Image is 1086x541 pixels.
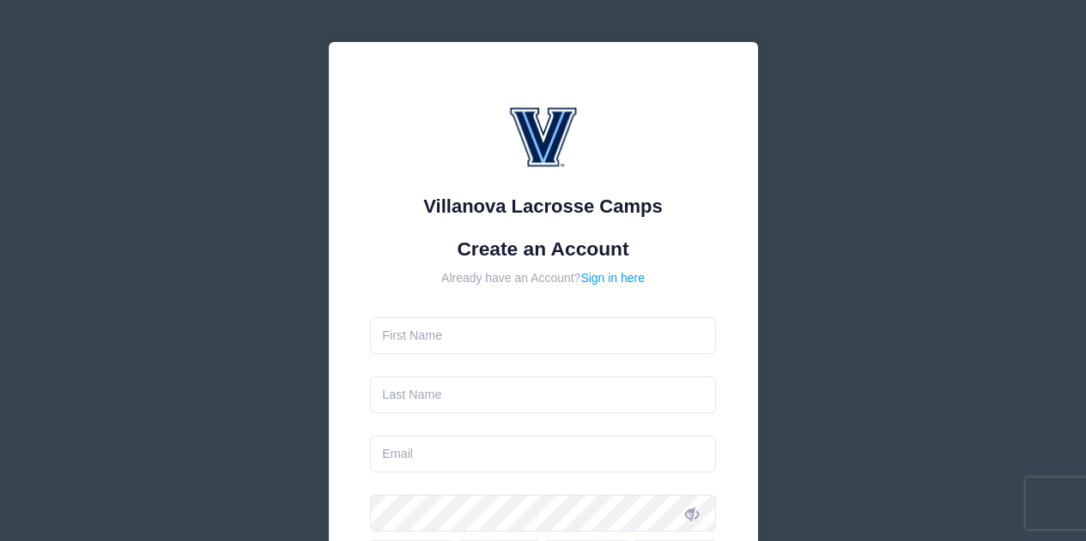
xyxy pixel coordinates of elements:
div: Villanova Lacrosse Camps [370,192,716,220]
input: Email [370,436,716,472]
input: First Name [370,317,716,354]
input: Last Name [370,376,716,413]
img: Villanova Lacrosse Camps [492,84,595,187]
h1: Create an Account [370,237,716,261]
a: Sign in here [580,271,645,285]
div: Already have an Account? [370,269,716,287]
